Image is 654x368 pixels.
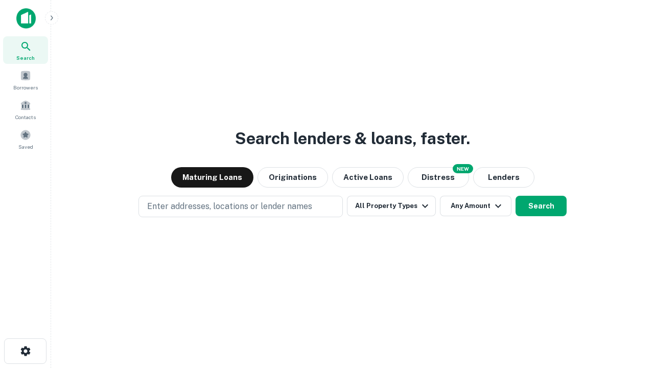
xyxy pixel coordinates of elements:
[408,167,469,188] button: Search distressed loans with lien and other non-mortgage details.
[3,66,48,94] a: Borrowers
[138,196,343,217] button: Enter addresses, locations or lender names
[235,126,470,151] h3: Search lenders & loans, faster.
[3,96,48,123] a: Contacts
[473,167,534,188] button: Lenders
[16,54,35,62] span: Search
[147,200,312,213] p: Enter addresses, locations or lender names
[258,167,328,188] button: Originations
[332,167,404,188] button: Active Loans
[171,167,253,188] button: Maturing Loans
[13,83,38,91] span: Borrowers
[3,125,48,153] a: Saved
[603,286,654,335] iframe: Chat Widget
[347,196,436,216] button: All Property Types
[440,196,511,216] button: Any Amount
[18,143,33,151] span: Saved
[15,113,36,121] span: Contacts
[3,36,48,64] a: Search
[16,8,36,29] img: capitalize-icon.png
[516,196,567,216] button: Search
[453,164,473,173] div: NEW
